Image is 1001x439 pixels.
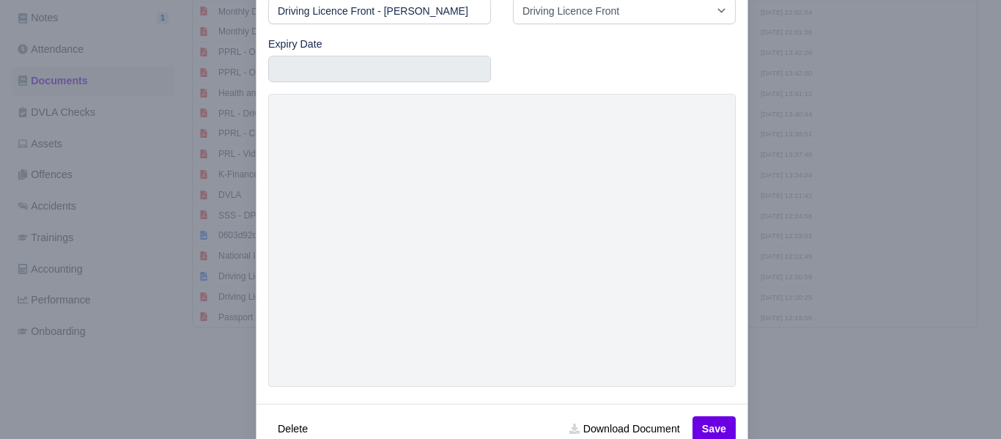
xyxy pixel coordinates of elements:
label: Expiry Date [268,36,322,53]
iframe: Chat Widget [928,369,1001,439]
